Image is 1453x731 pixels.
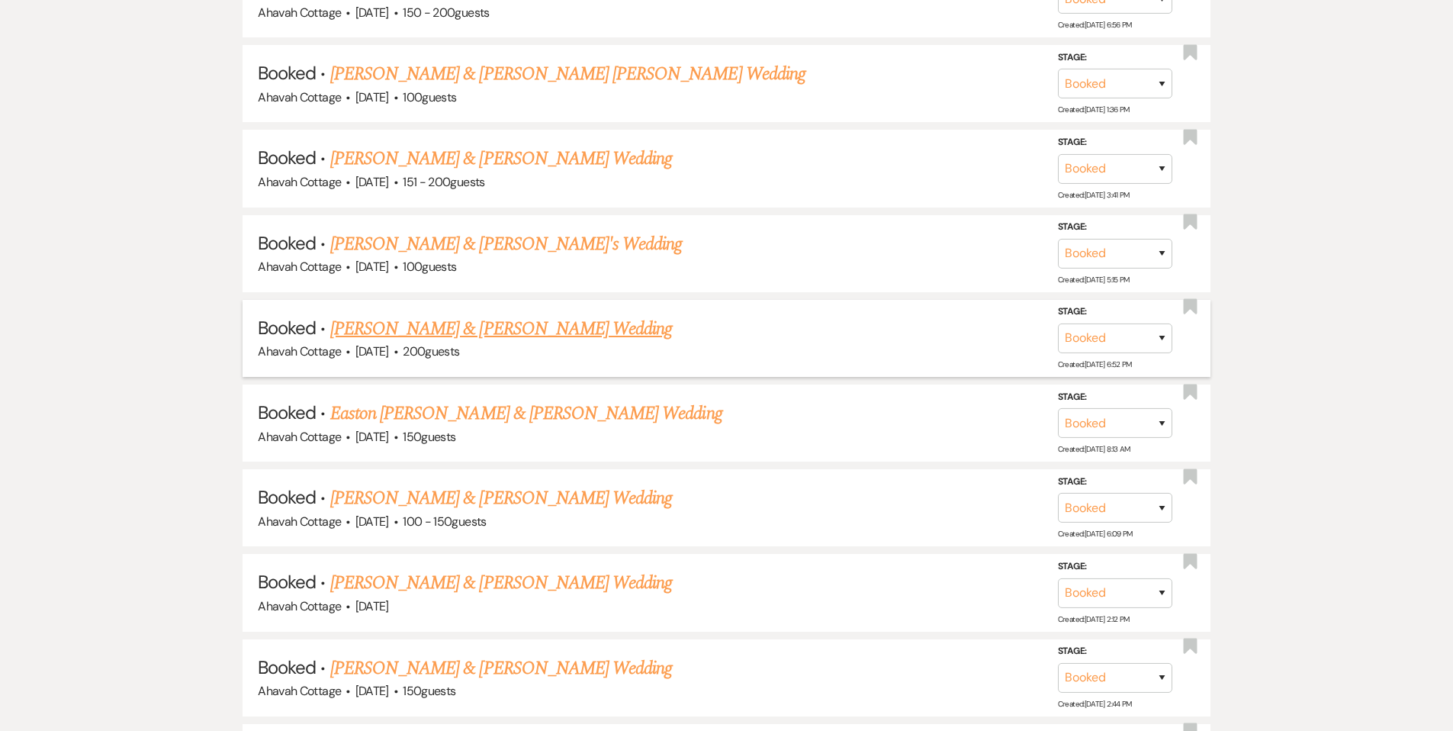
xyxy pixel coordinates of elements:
[1058,388,1172,405] label: Stage:
[330,315,672,343] a: [PERSON_NAME] & [PERSON_NAME] Wedding
[1058,134,1172,151] label: Stage:
[355,514,389,530] span: [DATE]
[258,429,341,445] span: Ahavah Cottage
[258,231,316,255] span: Booked
[355,259,389,275] span: [DATE]
[258,570,316,594] span: Booked
[403,5,489,21] span: 150 - 200 guests
[330,145,672,172] a: [PERSON_NAME] & [PERSON_NAME] Wedding
[258,259,341,275] span: Ahavah Cottage
[330,400,722,427] a: Easton [PERSON_NAME] & [PERSON_NAME] Wedding
[1058,359,1132,369] span: Created: [DATE] 6:52 PM
[330,569,672,597] a: [PERSON_NAME] & [PERSON_NAME] Wedding
[1058,613,1130,623] span: Created: [DATE] 2:12 PM
[1058,643,1172,660] label: Stage:
[355,683,389,699] span: [DATE]
[403,343,459,359] span: 200 guests
[355,429,389,445] span: [DATE]
[403,429,455,445] span: 150 guests
[1058,190,1130,200] span: Created: [DATE] 3:41 PM
[258,655,316,679] span: Booked
[330,60,805,88] a: [PERSON_NAME] & [PERSON_NAME] [PERSON_NAME] Wedding
[1058,699,1132,709] span: Created: [DATE] 2:44 PM
[330,230,683,258] a: [PERSON_NAME] & [PERSON_NAME]'s Wedding
[403,683,455,699] span: 150 guests
[330,485,672,512] a: [PERSON_NAME] & [PERSON_NAME] Wedding
[403,514,486,530] span: 100 - 150 guests
[355,174,389,190] span: [DATE]
[403,259,456,275] span: 100 guests
[258,401,316,424] span: Booked
[1058,529,1133,539] span: Created: [DATE] 6:09 PM
[258,485,316,509] span: Booked
[258,5,341,21] span: Ahavah Cottage
[1058,20,1132,30] span: Created: [DATE] 6:56 PM
[258,343,341,359] span: Ahavah Cottage
[258,316,316,340] span: Booked
[1058,444,1130,454] span: Created: [DATE] 8:13 AM
[355,5,389,21] span: [DATE]
[1058,105,1130,114] span: Created: [DATE] 1:36 PM
[1058,474,1172,491] label: Stage:
[258,598,341,614] span: Ahavah Cottage
[258,174,341,190] span: Ahavah Cottage
[1058,219,1172,236] label: Stage:
[1058,304,1172,320] label: Stage:
[355,89,389,105] span: [DATE]
[258,89,341,105] span: Ahavah Cottage
[355,343,389,359] span: [DATE]
[1058,275,1130,285] span: Created: [DATE] 5:15 PM
[258,146,316,169] span: Booked
[1058,559,1172,575] label: Stage:
[1058,50,1172,66] label: Stage:
[403,89,456,105] span: 100 guests
[258,683,341,699] span: Ahavah Cottage
[330,655,672,682] a: [PERSON_NAME] & [PERSON_NAME] Wedding
[355,598,389,614] span: [DATE]
[258,61,316,85] span: Booked
[258,514,341,530] span: Ahavah Cottage
[403,174,484,190] span: 151 - 200 guests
